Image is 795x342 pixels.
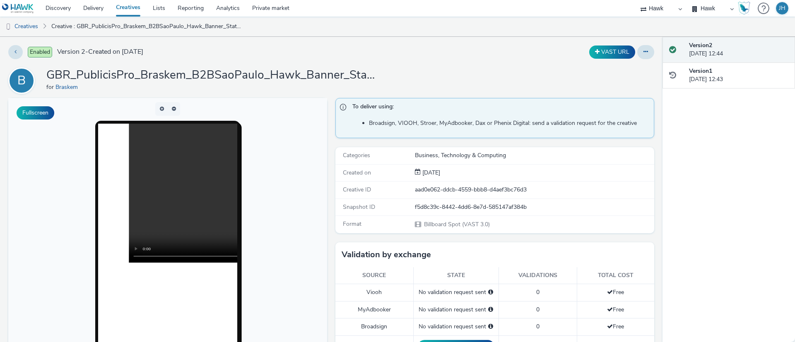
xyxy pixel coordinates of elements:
span: Free [607,288,624,296]
div: JH [779,2,785,14]
span: 0 [536,323,540,330]
div: Please select a deal below and click on Send to send a validation request to Broadsign. [488,323,493,331]
a: Hawk Academy [738,2,754,15]
div: Please select a deal below and click on Send to send a validation request to MyAdbooker. [488,306,493,314]
img: undefined Logo [2,3,34,14]
a: Braskem [55,83,81,91]
th: Source [335,267,413,284]
th: State [413,267,499,284]
li: Broadsign, VIOOH, Stroer, MyAdbooker, Dax or Phenix Digital: send a validation request for the cr... [369,119,650,127]
button: VAST URL [589,45,635,59]
button: Fullscreen [17,106,54,120]
h3: Validation by exchange [342,249,431,261]
span: Enabled [28,47,52,57]
td: MyAdbooker [335,301,413,318]
img: dooh [4,23,12,31]
span: 0 [536,288,540,296]
span: Categories [343,151,370,159]
span: Snapshot ID [343,203,375,211]
div: Business, Technology & Computing [415,151,653,160]
div: [DATE] 12:44 [689,41,788,58]
h1: GBR_PublicisPro_Braskem_B2BSaoPaulo_Hawk_Banner_Static_1920x1080_10"_20250324 [46,67,378,83]
div: Please select a deal below and click on Send to send a validation request to Viooh. [488,288,493,297]
a: B [8,77,38,84]
span: Created on [343,169,371,177]
div: B [17,69,26,92]
strong: Version 2 [689,41,712,49]
span: [DATE] [421,169,440,177]
div: No validation request sent [418,323,494,331]
div: No validation request sent [418,288,494,297]
span: Free [607,306,624,313]
div: No validation request sent [418,306,494,314]
div: Duplicate the creative as a VAST URL [587,45,637,59]
td: Broadsign [335,318,413,335]
div: [DATE] 12:43 [689,67,788,84]
th: Validations [499,267,577,284]
span: 0 [536,306,540,313]
a: Creative : GBR_PublicisPro_Braskem_B2BSaoPaulo_Hawk_Banner_Static_1920x1080_10"_20250324 [47,17,246,36]
img: Hawk Academy [738,2,750,15]
span: Format [343,220,361,228]
span: Billboard Spot (VAST 3.0) [423,220,490,228]
td: Viooh [335,284,413,301]
span: for [46,83,55,91]
span: Creative ID [343,186,371,194]
div: f5d8c39c-8442-4dd6-8e7d-585147af384b [415,203,653,211]
th: Total cost [577,267,654,284]
span: To deliver using: [352,103,646,113]
span: Free [607,323,624,330]
strong: Version 1 [689,67,712,75]
span: Version 2 - Created on [DATE] [57,47,143,57]
div: Creation 24 March 2025, 12:43 [421,169,440,177]
div: aad0e062-ddcb-4559-bbb8-d4aef3bc76d3 [415,186,653,194]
